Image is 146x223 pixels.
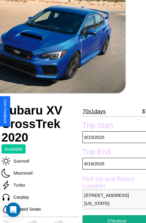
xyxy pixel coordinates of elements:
p: Moonroof [11,169,33,177]
h2: Subaru XV CrossTrek 2020 [2,104,79,144]
div: Give Feedback [3,99,7,124]
p: Carplay [11,193,29,201]
div: Open Intercom Messenger [6,203,20,217]
p: Turbo [11,181,25,189]
p: 70 x 1 days [82,107,106,116]
p: Available [5,145,23,153]
p: Heated Seats [11,205,41,213]
p: Sunroof [11,157,30,165]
